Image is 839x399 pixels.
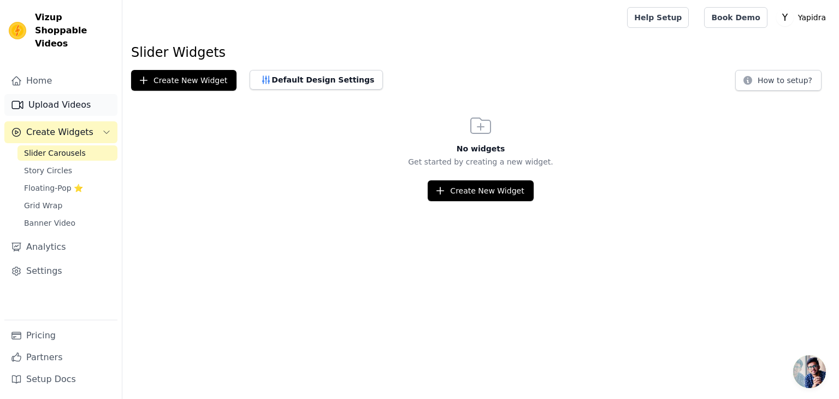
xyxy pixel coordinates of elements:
a: Upload Videos [4,94,117,116]
a: Help Setup [627,7,689,28]
span: Slider Carousels [24,148,86,159]
text: Y [782,12,788,23]
span: Grid Wrap [24,200,62,211]
a: Story Circles [17,163,117,178]
a: Settings [4,260,117,282]
h3: No widgets [122,143,839,154]
span: Create Widgets [26,126,93,139]
button: Create New Widget [428,180,533,201]
a: Grid Wrap [17,198,117,213]
a: Banner Video [17,215,117,231]
a: Partners [4,347,117,368]
a: Open chat [793,355,826,388]
a: Setup Docs [4,368,117,390]
button: Create New Widget [131,70,237,91]
p: Get started by creating a new widget. [122,156,839,167]
a: How to setup? [735,78,822,88]
img: Vizup [9,22,26,39]
a: Book Demo [704,7,767,28]
button: Create Widgets [4,121,117,143]
span: Vizup Shoppable Videos [35,11,113,50]
h1: Slider Widgets [131,44,830,61]
a: Home [4,70,117,92]
p: Yapidra [794,8,830,27]
span: Story Circles [24,165,72,176]
a: Slider Carousels [17,145,117,161]
button: Y Yapidra [776,8,830,27]
a: Analytics [4,236,117,258]
button: How to setup? [735,70,822,91]
a: Pricing [4,325,117,347]
button: Default Design Settings [250,70,383,90]
a: Floating-Pop ⭐ [17,180,117,196]
span: Floating-Pop ⭐ [24,183,83,193]
span: Banner Video [24,218,75,228]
